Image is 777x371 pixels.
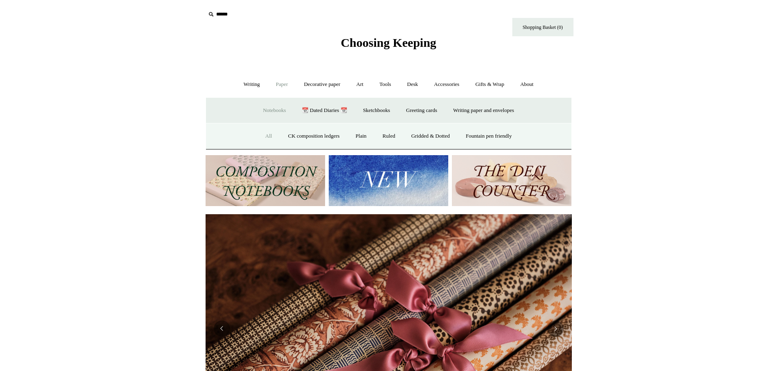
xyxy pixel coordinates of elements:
[512,18,573,36] a: Shopping Basket (0)
[399,100,445,121] a: Greeting cards
[268,74,295,95] a: Paper
[206,155,325,206] img: 202302 Composition ledgers.jpg__PID:69722ee6-fa44-49dd-a067-31375e5d54ec
[281,125,347,147] a: CK composition ledgers
[236,74,267,95] a: Writing
[427,74,467,95] a: Accessories
[547,321,564,337] button: Next
[297,74,348,95] a: Decorative paper
[294,100,354,121] a: 📆 Dated Diaries 📆
[446,100,521,121] a: Writing paper and envelopes
[214,321,230,337] button: Previous
[452,155,571,206] img: The Deli Counter
[404,125,457,147] a: Gridded & Dotted
[356,100,397,121] a: Sketchbooks
[341,36,436,49] span: Choosing Keeping
[513,74,541,95] a: About
[349,74,371,95] a: Art
[458,125,519,147] a: Fountain pen friendly
[400,74,425,95] a: Desk
[375,125,403,147] a: Ruled
[372,74,398,95] a: Tools
[329,155,448,206] img: New.jpg__PID:f73bdf93-380a-4a35-bcfe-7823039498e1
[258,125,279,147] a: All
[341,42,436,48] a: Choosing Keeping
[348,125,374,147] a: Plain
[256,100,293,121] a: Notebooks
[468,74,511,95] a: Gifts & Wrap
